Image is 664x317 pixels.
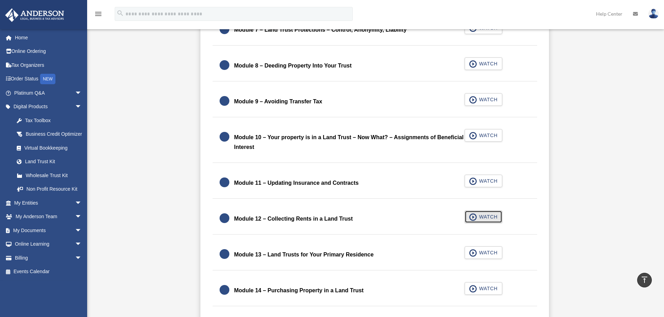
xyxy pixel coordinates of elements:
[5,86,92,100] a: Platinum Q&Aarrow_drop_down
[234,25,407,35] div: Module 7 – Land Trust Protections – Control, Anonymity, Liability
[465,57,502,70] button: WATCH
[5,196,92,210] a: My Entitiesarrow_drop_down
[116,9,124,17] i: search
[465,246,502,259] button: WATCH
[24,185,84,193] div: Non Profit Resource Kit
[220,57,530,74] a: Module 8 – Deeding Property Into Your Trust WATCH
[10,155,89,169] a: Land Trust Kit
[75,223,89,238] span: arrow_drop_down
[234,214,353,224] div: Module 12 – Collecting Rents in a Land Trust
[24,116,84,125] div: Tax Toolbox
[477,249,497,256] span: WATCH
[234,250,374,260] div: Module 13 – Land Trusts for Your Primary Residence
[10,127,92,141] a: Business Credit Optimizer
[465,93,502,106] button: WATCH
[220,93,530,110] a: Module 9 – Avoiding Transfer Tax WATCH
[24,157,80,166] div: Land Trust Kit
[24,144,84,152] div: Virtual Bookkeeping
[465,282,502,295] button: WATCH
[75,196,89,210] span: arrow_drop_down
[465,129,502,142] button: WATCH
[5,45,92,58] a: Online Ordering
[234,133,465,152] div: Module 10 – Your property is in a Land Trust – Now What? – Assignments of Beneficial Interest
[3,8,66,22] img: Anderson Advisors Platinum Portal
[234,286,364,295] div: Module 14 – Purchasing Property in a Land Trust
[75,210,89,224] span: arrow_drop_down
[234,61,352,71] div: Module 8 – Deeding Property Into Your Trust
[477,177,497,184] span: WATCH
[465,175,502,187] button: WATCH
[75,251,89,265] span: arrow_drop_down
[5,58,92,72] a: Tax Organizers
[5,210,92,224] a: My Anderson Teamarrow_drop_down
[10,113,92,127] a: Tax Toolbox
[5,72,92,86] a: Order StatusNEW
[5,100,92,114] a: Digital Productsarrow_drop_down
[94,10,102,18] i: menu
[477,96,497,103] span: WATCH
[637,273,652,287] a: vertical_align_top
[5,251,92,265] a: Billingarrow_drop_down
[220,129,530,156] a: Module 10 – Your property is in a Land Trust – Now What? – Assignments of Beneficial Interest WATCH
[5,31,92,45] a: Home
[220,282,530,299] a: Module 14 – Purchasing Property in a Land Trust WATCH
[220,175,530,191] a: Module 11 – Updating Insurance and Contracts WATCH
[477,285,497,292] span: WATCH
[465,211,502,223] button: WATCH
[24,171,84,180] div: Wholesale Trust Kit
[10,168,92,182] a: Wholesale Trust Kit
[234,97,322,106] div: Module 9 – Avoiding Transfer Tax
[477,213,497,220] span: WATCH
[24,130,84,138] div: Business Credit Optimizer
[477,60,497,67] span: WATCH
[220,246,530,263] a: Module 13 – Land Trusts for Your Primary Residence WATCH
[10,182,92,196] a: Non Profit Resource Kit
[640,276,649,284] i: vertical_align_top
[5,223,92,237] a: My Documentsarrow_drop_down
[648,9,659,19] img: User Pic
[40,74,55,84] div: NEW
[94,12,102,18] a: menu
[75,86,89,100] span: arrow_drop_down
[5,265,92,279] a: Events Calendar
[220,211,530,227] a: Module 12 – Collecting Rents in a Land Trust WATCH
[5,237,92,251] a: Online Learningarrow_drop_down
[220,22,530,38] a: Module 7 – Land Trust Protections – Control, Anonymity, Liability WATCH
[75,237,89,252] span: arrow_drop_down
[477,132,497,139] span: WATCH
[75,100,89,114] span: arrow_drop_down
[10,141,92,155] a: Virtual Bookkeeping
[234,178,359,188] div: Module 11 – Updating Insurance and Contracts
